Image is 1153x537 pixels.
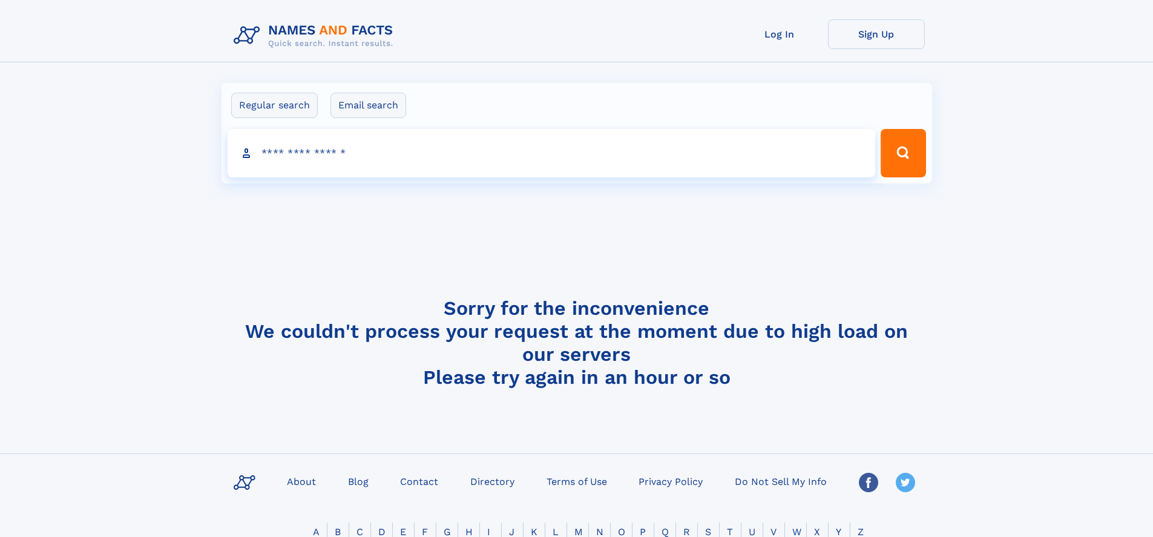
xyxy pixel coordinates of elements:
a: Directory [465,472,519,490]
label: Email search [330,93,406,118]
a: About [282,472,321,490]
a: Privacy Policy [634,472,708,490]
a: Terms of Use [542,472,612,490]
a: Do Not Sell My Info [730,472,832,490]
input: search input [228,129,876,177]
img: Logo Names and Facts [229,19,403,52]
a: Contact [395,472,443,490]
label: Regular search [231,93,318,118]
img: Twitter [896,473,915,492]
h4: Sorry for the inconvenience We couldn't process your request at the moment due to high load on ou... [229,297,925,389]
button: Search Button [881,129,925,177]
a: Blog [343,472,373,490]
img: Facebook [859,473,878,492]
a: Sign Up [828,19,925,49]
a: Log In [731,19,828,49]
